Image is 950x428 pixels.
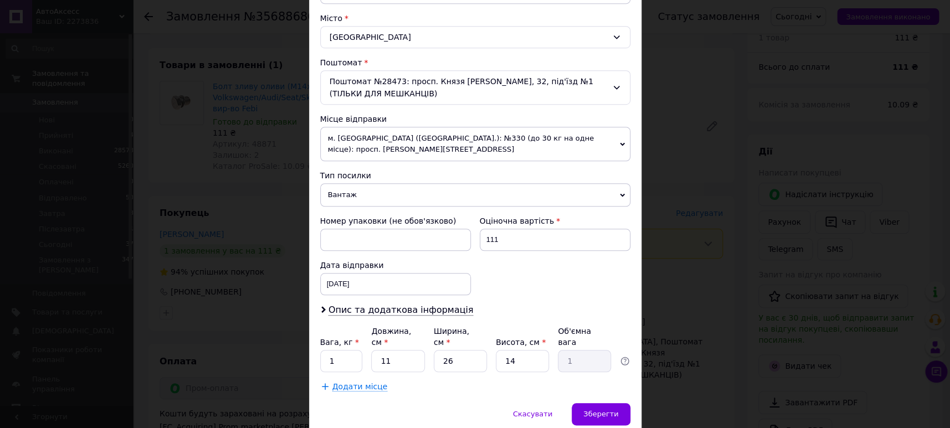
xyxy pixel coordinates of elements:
span: м. [GEOGRAPHIC_DATA] ([GEOGRAPHIC_DATA].): №330 (до 30 кг на одне місце): просп. [PERSON_NAME][ST... [320,127,630,161]
span: Місце відправки [320,115,387,123]
label: Довжина, см [371,327,411,347]
span: Скасувати [513,410,552,418]
label: Ширина, см [434,327,469,347]
div: Місто [320,13,630,24]
div: Номер упаковки (не обов'язково) [320,215,471,226]
label: Вага, кг [320,338,359,347]
span: Вантаж [320,183,630,207]
div: Оціночна вартість [480,215,630,226]
span: Додати місце [332,382,388,391]
div: Дата відправки [320,260,471,271]
div: Об'ємна вага [558,326,611,348]
label: Висота, см [496,338,546,347]
span: Опис та додаткова інформація [328,305,474,316]
div: Поштомат [320,57,630,68]
div: Поштомат №28473: просп. Князя [PERSON_NAME], 32, під'їзд №1 (ТІЛЬКИ ДЛЯ МЕШКАНЦІВ) [320,70,630,105]
div: [GEOGRAPHIC_DATA] [320,26,630,48]
span: Зберегти [583,410,618,418]
span: Тип посилки [320,171,371,180]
